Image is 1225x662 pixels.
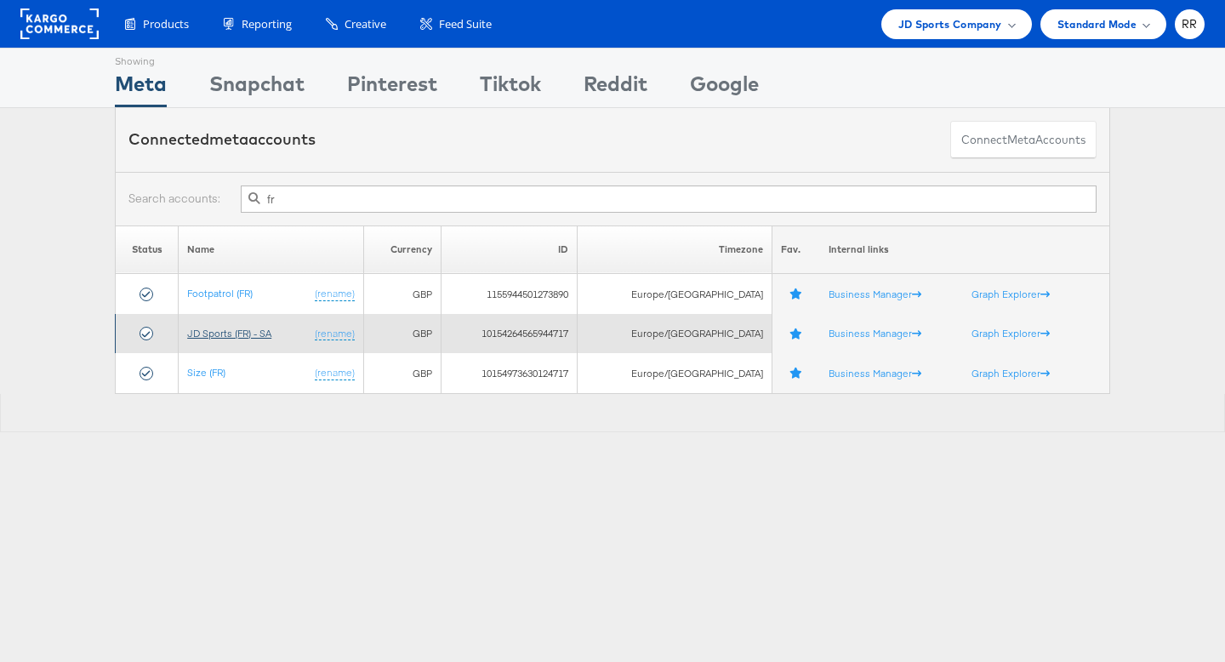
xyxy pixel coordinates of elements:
[577,314,772,354] td: Europe/[GEOGRAPHIC_DATA]
[577,353,772,393] td: Europe/[GEOGRAPHIC_DATA]
[315,327,355,341] a: (rename)
[480,69,541,107] div: Tiktok
[1007,132,1035,148] span: meta
[577,274,772,314] td: Europe/[GEOGRAPHIC_DATA]
[347,69,437,107] div: Pinterest
[829,327,921,340] a: Business Manager
[363,314,441,354] td: GBP
[128,128,316,151] div: Connected accounts
[971,327,1050,340] a: Graph Explorer
[441,314,577,354] td: 10154264565944717
[115,69,167,107] div: Meta
[241,185,1097,213] input: Filter
[179,225,363,274] th: Name
[1182,19,1198,30] span: RR
[115,49,167,69] div: Showing
[209,69,305,107] div: Snapchat
[315,287,355,301] a: (rename)
[971,288,1050,300] a: Graph Explorer
[690,69,759,107] div: Google
[187,287,253,300] a: Footpatrol (FR)
[439,16,492,32] span: Feed Suite
[584,69,647,107] div: Reddit
[363,274,441,314] td: GBP
[898,15,1002,33] span: JD Sports Company
[441,353,577,393] td: 10154973630124717
[143,16,189,32] span: Products
[441,274,577,314] td: 1155944501273890
[577,225,772,274] th: Timezone
[441,225,577,274] th: ID
[345,16,386,32] span: Creative
[242,16,292,32] span: Reporting
[829,367,921,380] a: Business Manager
[315,366,355,380] a: (rename)
[116,225,179,274] th: Status
[1057,15,1137,33] span: Standard Mode
[363,353,441,393] td: GBP
[950,121,1097,159] button: ConnectmetaAccounts
[971,367,1050,380] a: Graph Explorer
[363,225,441,274] th: Currency
[187,327,271,340] a: JD Sports (FR) - SA
[187,366,225,379] a: Size (FR)
[209,129,248,149] span: meta
[829,288,921,300] a: Business Manager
